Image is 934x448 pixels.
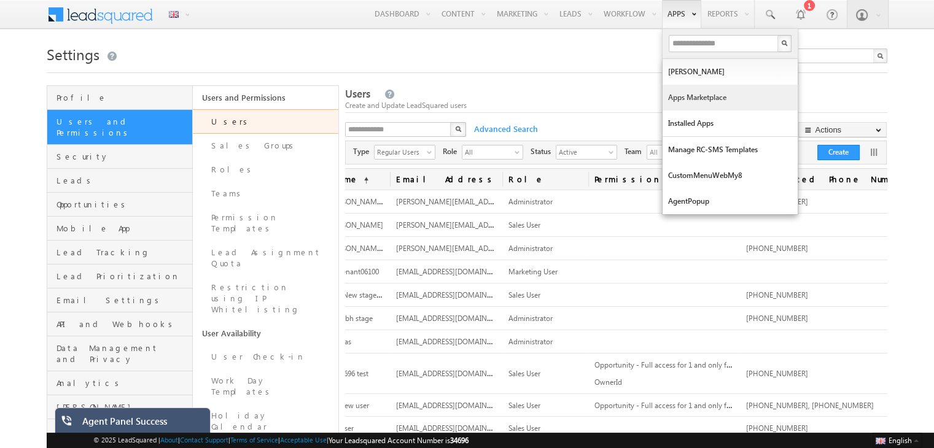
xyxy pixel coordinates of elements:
span: Administrator [508,337,553,346]
span: [EMAIL_ADDRESS][DOMAIN_NAME] [396,422,513,433]
span: [EMAIL_ADDRESS][DOMAIN_NAME] [396,368,513,378]
a: [PERSON_NAME] [47,395,192,419]
a: Teams [193,182,338,206]
span: [PHONE_NUMBER], [PHONE_NUMBER] [746,401,874,410]
a: Lead Tracking [47,241,192,265]
a: Work Day Templates [193,369,338,404]
span: Administrator [508,197,553,206]
span: Analytics [56,377,189,388]
span: su.34696 test [327,369,368,378]
span: su2 new user [327,401,369,410]
a: Analytics [47,371,192,395]
span: Sales User [508,423,540,433]
span: select [427,149,437,155]
span: mu.Tenant06100 [327,267,379,276]
span: Email Settings [56,295,189,306]
span: select [609,149,618,155]
span: Users and Permissions [56,116,189,138]
span: Active [556,145,607,158]
span: Type [353,146,374,157]
span: [PHONE_NUMBER] [746,423,808,433]
span: [EMAIL_ADDRESS][DOMAIN_NAME] [396,336,513,346]
span: 34696 [450,436,469,445]
span: Saurabh stage [327,314,373,323]
span: Regular Users [375,145,425,158]
a: Sales Groups [193,134,338,158]
a: Terms of Service [230,436,278,444]
span: Lead Tracking [56,247,189,258]
div: Agent Panel Success [82,415,201,433]
span: (sorted ascending) [359,176,368,185]
span: Permission Templates [588,169,740,190]
button: English [873,433,922,447]
a: Mobile App [47,217,192,241]
a: Users [193,109,338,134]
a: Acceptable Use [280,436,327,444]
span: [PERSON_NAME] A [327,196,390,206]
span: Role [443,146,462,157]
span: Settings [47,44,99,64]
span: Profile [56,92,189,103]
span: [EMAIL_ADDRESS][DOMAIN_NAME] [396,266,513,276]
a: Users and Permissions [193,86,338,109]
span: Leads [56,175,189,186]
span: salesNew stage34696 [327,289,395,299]
a: Apps Marketplace [663,85,798,110]
span: Users [345,87,370,101]
a: Roles [193,158,338,182]
span: Status [531,146,556,157]
a: Opportunities [47,193,192,217]
span: © 2025 LeadSquared | | | | | [93,434,469,446]
a: Contact Support [180,436,228,444]
a: Profile [47,86,192,110]
span: Opportunity - Full access for 1 and only full view access for another [594,400,812,410]
span: Advanced Search [468,123,542,134]
span: Opportunity - Full access for 1 and only full view access for another [594,359,812,369]
a: Associated Phone Numbers [740,169,926,190]
a: Holiday Calendar [193,404,338,439]
span: [PHONE_NUMBER] [746,314,808,323]
button: Create [817,145,860,160]
span: [PERSON_NAME] [56,401,189,412]
span: [EMAIL_ADDRESS][DOMAIN_NAME] [396,289,513,299]
a: Installed Apps [663,110,798,136]
a: AgentPopup [663,188,798,214]
span: English [889,436,912,445]
button: Actions [798,122,887,137]
img: Search [455,126,461,132]
a: Telephony [47,419,192,443]
a: Lead Assignment Quota [193,241,338,276]
a: Email Address [390,169,502,190]
a: User Check-in [193,345,338,369]
span: Administrator [508,244,553,253]
span: [PERSON_NAME][EMAIL_ADDRESS][DOMAIN_NAME] [396,196,569,206]
span: [PERSON_NAME][EMAIL_ADDRESS][DOMAIN_NAME] [396,242,569,253]
span: Marketing User [508,267,558,276]
span: [PERSON_NAME] [327,220,383,230]
span: select [515,149,524,155]
span: Security [56,151,189,162]
a: Lead Prioritization [47,265,192,288]
a: Users and Permissions [47,110,192,145]
div: Create and Update LeadSquared users [345,100,887,111]
span: All [647,145,696,159]
img: Search [781,40,787,46]
span: Mobile App [56,223,189,234]
span: [PHONE_NUMBER] [746,290,808,299]
span: API and Webhooks [56,319,189,330]
span: [PHONE_NUMBER] [746,244,808,253]
span: Opportunities [56,199,189,210]
span: Sales User [508,290,540,299]
a: Permission Templates [193,206,338,241]
span: [PERSON_NAME] stage [327,242,402,253]
a: Security [47,145,192,169]
a: About [160,436,178,444]
span: Team [625,146,647,157]
span: OwnerId [594,377,622,387]
a: User Availability [193,322,338,345]
span: Sales User [508,220,540,230]
a: Leads [47,169,192,193]
span: All [462,145,513,158]
span: Administrator [508,314,553,323]
a: Data Management and Privacy [47,336,192,371]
